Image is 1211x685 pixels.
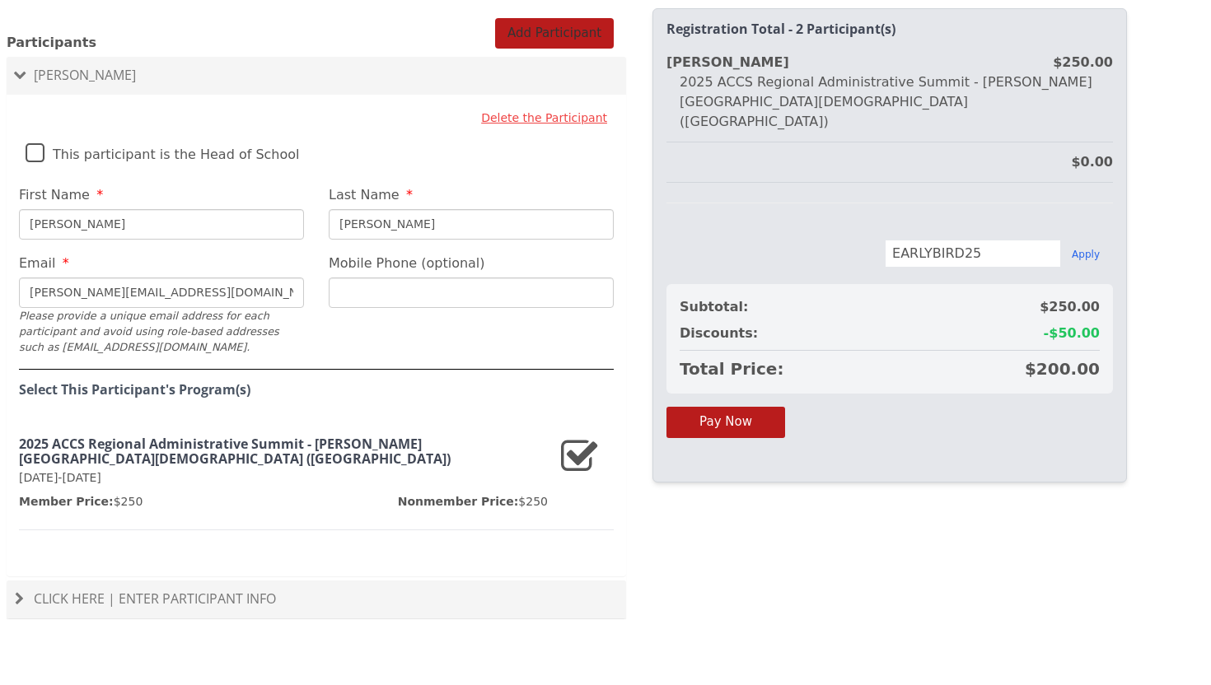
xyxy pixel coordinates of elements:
h2: Registration Total - 2 Participant(s) [666,22,1113,37]
p: $250 [398,493,548,510]
button: Delete the Participant [475,103,614,133]
span: Nonmember Price: [398,495,519,508]
span: $250.00 [1040,297,1100,317]
span: Last Name [329,187,400,203]
span: Mobile Phone (optional) [329,255,485,271]
h4: Select This Participant's Program(s) [19,383,614,398]
button: Apply [1072,248,1100,261]
span: Participants [7,35,96,50]
span: Member Price: [19,495,114,508]
span: Click Here | Enter Participant Info [34,589,276,608]
span: $200.00 [1025,357,1100,380]
div: $0.00 [1071,152,1113,172]
input: Enter discount code [885,240,1061,268]
label: This participant is the Head of School [26,133,300,168]
strong: [PERSON_NAME] [666,54,789,70]
p: [DATE]-[DATE] [19,469,548,487]
p: $250 [19,493,143,510]
div: 2025 ACCS Regional Administrative Summit - [PERSON_NAME][GEOGRAPHIC_DATA][DEMOGRAPHIC_DATA] ([GEO... [666,72,1113,132]
div: $250.00 [1053,53,1113,72]
span: -$50.00 [1044,324,1100,343]
span: Discounts: [680,324,758,343]
h3: 2025 ACCS Regional Administrative Summit - [PERSON_NAME][GEOGRAPHIC_DATA][DEMOGRAPHIC_DATA] ([GEO... [19,437,548,466]
span: Subtotal: [680,297,748,317]
span: Email [19,255,55,271]
button: Add Participant [495,18,614,49]
span: First Name [19,187,90,203]
button: Pay Now [666,407,785,437]
span: [PERSON_NAME] [34,66,136,84]
span: Total Price: [680,357,783,380]
div: Please provide a unique email address for each participant and avoid using role-based addresses s... [19,308,304,356]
